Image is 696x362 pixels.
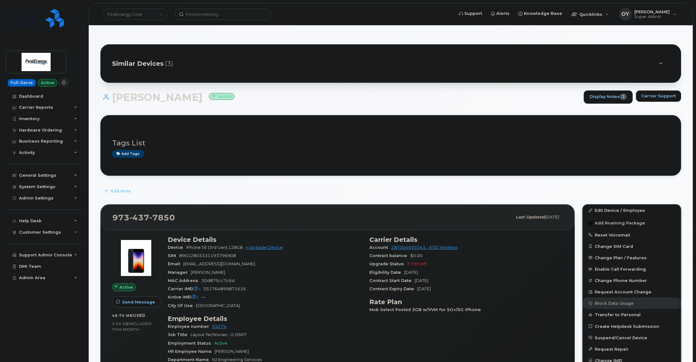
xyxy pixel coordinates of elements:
[583,241,681,252] button: Change SIM Card
[112,150,144,158] a: Add tags
[129,213,149,222] span: 437
[404,270,418,275] span: [DATE]
[186,245,243,250] span: iPhone SE (3rd Gen) 128GB
[168,253,179,258] span: SIM
[369,236,563,243] h3: Carrier Details
[112,59,164,68] span: Similar Devices
[415,278,428,283] span: [DATE]
[168,349,215,354] span: HR Employee Name
[407,261,427,266] span: 7 mth left
[183,261,255,266] span: [EMAIL_ADDRESS][DOMAIN_NAME]
[168,261,183,266] span: Email
[168,295,201,299] span: Active IMEI
[620,94,627,100] span: 3
[122,299,155,305] span: Send Message
[584,90,633,104] a: Display Notes3
[417,286,431,291] span: [DATE]
[369,298,563,306] h3: Rate Plan
[168,357,212,362] span: Department Name
[410,253,423,258] span: $0.00
[203,286,246,291] span: 351764899871616
[583,286,681,298] button: Request Account Change
[212,357,262,362] span: NJ Engineering Services
[369,253,410,258] span: Contract balance
[369,261,407,266] span: Upgrade Status
[168,324,212,329] span: Employee number
[117,239,155,277] img: image20231002-3703462-1angbar.jpeg
[583,309,681,320] button: Transfer to Personal
[168,245,186,250] span: Device
[583,229,681,241] button: Reset Voicemail
[583,332,681,343] button: Suspend/Cancel Device
[119,284,133,290] span: Active
[391,245,457,250] a: 287304699343 - AT&T Wireless
[588,221,645,227] span: Add Roaming Package
[112,296,160,308] button: Send Message
[215,349,249,354] span: [PERSON_NAME]
[149,213,175,222] span: 7850
[196,303,240,308] span: [GEOGRAPHIC_DATA]
[369,278,415,283] span: Contract Start Date
[201,295,205,299] span: —
[369,307,484,312] span: Mob Select Pooled 3GB w/VVM for 5G+/5G iPhone
[168,315,362,322] h3: Employee Details
[100,185,136,197] button: Add Note
[179,253,236,258] span: 89012803331193796908
[246,245,283,250] a: + Upgrade Device
[168,270,191,275] span: Manager
[595,267,646,272] span: Enable Call Forwarding
[112,213,175,222] span: 973
[668,334,691,357] iframe: Messenger Launcher
[165,59,173,68] span: (3)
[191,270,225,275] span: [PERSON_NAME]
[583,275,681,286] button: Change Phone Number
[168,303,196,308] span: City Of Use
[110,188,131,194] span: Add Note
[168,286,203,291] span: Carrier IMEI
[112,139,669,147] h3: Tags List
[133,313,146,318] span: used
[191,332,247,337] span: Layout Technician - IJ-0907
[595,255,647,260] span: Change Plan / Features
[545,215,559,219] span: [DATE]
[100,92,580,103] h1: [PERSON_NAME]
[112,321,152,332] span: included this month
[168,236,362,243] h3: Device Details
[168,278,201,283] span: MAC Address
[583,298,681,309] button: Block Data Usage
[516,215,545,219] span: Last updated
[583,321,681,332] a: Create Helpdesk Submission
[369,245,391,250] span: Account
[595,335,647,340] span: Suspend/Cancel Device
[168,341,214,346] span: Employment Status
[112,313,133,318] span: 48.75 MB
[583,263,681,275] button: Enable Call Forwarding
[583,252,681,263] button: Change Plan / Features
[583,216,681,229] button: Add Roaming Package
[112,322,129,326] span: 3.00 GB
[201,278,235,283] span: 30d875cc7c6d
[369,270,404,275] span: Eligibility Date
[369,286,417,291] span: Contract Expiry Date
[209,93,235,100] small: Active
[641,93,676,99] span: Carrier Support
[636,90,681,102] button: Carrier Support
[583,343,681,355] button: Request Repair
[214,341,227,346] span: Active
[212,324,226,329] a: 59274
[168,332,191,337] span: Job Title
[583,205,681,216] a: Edit Device / Employee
